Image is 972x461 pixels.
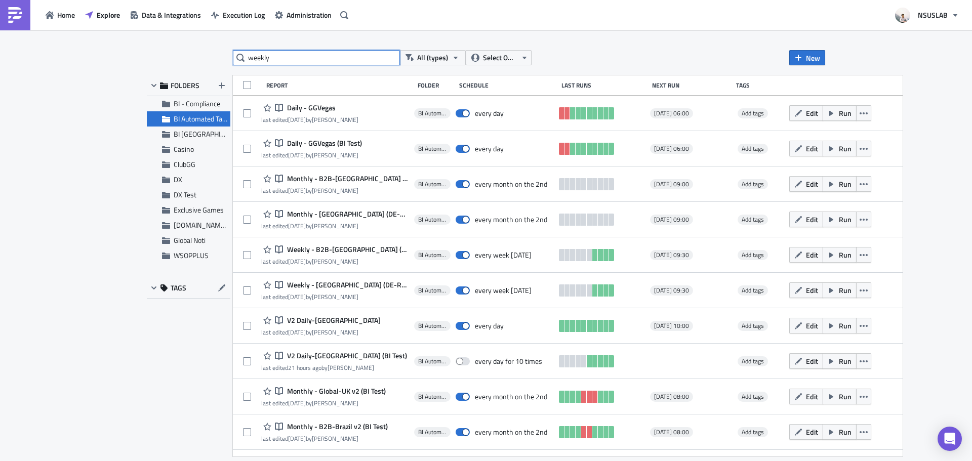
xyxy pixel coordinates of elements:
span: NSUSLAB [918,10,948,20]
time: 2025-09-01T08:49:14Z [288,363,321,372]
button: Run [823,141,857,156]
span: [DATE] 06:00 [654,109,689,117]
span: Add tags [742,108,764,118]
span: Daily - GGVegas (BI Test) [285,139,362,148]
button: Edit [789,389,823,404]
span: Run [839,108,852,118]
span: Edit [806,391,818,402]
span: Daily - GGVegas [285,103,336,112]
button: Run [823,318,857,333]
button: Run [823,247,857,263]
div: every day [475,144,504,153]
div: Folder [418,81,454,89]
button: Edit [789,282,823,298]
a: Execution Log [206,7,270,23]
span: Add tags [738,285,768,296]
span: WSOPPLUS [174,250,209,261]
span: Add tags [742,179,764,189]
div: every month on the 2nd [475,215,547,224]
span: Add tags [738,108,768,118]
span: Add tags [738,356,768,366]
span: [DATE] 09:00 [654,216,689,224]
span: Edit [806,143,818,154]
button: Edit [789,318,823,333]
span: BI Automated Tableau Reporting [418,145,447,153]
span: Add tags [738,321,768,331]
span: Global Noti [174,235,206,245]
span: Add tags [742,356,764,366]
span: New [806,53,820,63]
a: Administration [270,7,337,23]
span: Add tags [738,179,768,189]
div: every day [475,321,504,330]
span: Add tags [738,144,768,154]
button: Run [823,212,857,227]
span: GGPOKER.CA Noti [174,220,241,230]
span: Run [839,320,852,331]
span: Run [839,356,852,366]
span: Administration [287,10,332,20]
span: BI Automated Tableau Reporting [418,216,447,224]
span: All (types) [417,52,448,63]
span: FOLDERS [171,81,199,90]
span: DX [174,174,182,185]
span: Monthly - B2B-Brazil (BR-Reporting) [285,174,409,183]
div: last edited by [PERSON_NAME] [261,435,388,442]
button: Home [40,7,80,23]
span: Add tags [742,321,764,330]
span: Add tags [738,427,768,437]
span: BI Automated Tableau Reporting [174,113,269,124]
button: Run [823,176,857,192]
div: last edited by [PERSON_NAME] [261,399,386,407]
button: Edit [789,247,823,263]
span: Select Owner [483,52,517,63]
span: [DATE] 09:30 [654,251,689,259]
time: 2025-08-06T17:42:55Z [288,327,306,337]
div: every month on the 2nd [475,428,547,437]
div: Schedule [459,81,556,89]
span: Add tags [742,215,764,224]
span: Data & Integrations [142,10,201,20]
span: Monthly - Germany (DE-Reporting) [285,209,409,219]
span: Add tags [738,392,768,402]
button: Run [823,389,857,404]
span: Execution Log [223,10,265,20]
span: Add tags [742,250,764,260]
span: Add tags [742,427,764,437]
button: Edit [789,176,823,192]
button: Run [823,353,857,369]
button: Run [823,105,857,121]
span: Run [839,143,852,154]
span: Edit [806,179,818,189]
span: BI Automated Tableau Reporting [418,180,447,188]
span: BI Toronto [174,129,247,139]
span: BI Automated Tableau Reporting [418,357,447,365]
div: Open Intercom Messenger [938,427,962,451]
div: last edited by [PERSON_NAME] [261,258,409,265]
div: Last Runs [561,81,646,89]
span: V2 Daily-Germany (BI Test) [285,351,407,360]
span: BI Automated Tableau Reporting [418,322,447,330]
div: last edited by [PERSON_NAME] [261,187,409,194]
button: Edit [789,424,823,440]
time: 2025-08-06T20:59:05Z [288,292,306,302]
button: Data & Integrations [125,7,206,23]
div: Next Run [652,81,731,89]
div: every day [475,109,504,118]
time: 2025-08-06T21:03:55Z [288,186,306,195]
span: DX Test [174,189,196,200]
span: BI Automated Tableau Reporting [418,286,447,295]
span: Add tags [738,215,768,225]
span: Edit [806,249,818,260]
span: Exclusive Games [174,204,224,215]
span: Add tags [742,285,764,295]
span: [DATE] 08:00 [654,428,689,436]
div: last edited by [PERSON_NAME] [261,293,409,301]
span: Add tags [738,250,768,260]
span: Casino [174,144,194,154]
span: BI - Compliance [174,98,220,109]
time: 2025-08-06T21:00:53Z [288,257,306,266]
span: TAGS [171,283,186,292]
